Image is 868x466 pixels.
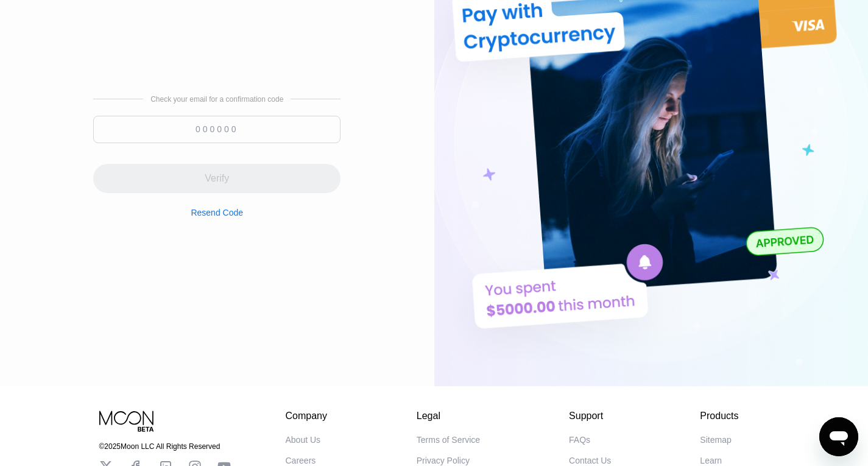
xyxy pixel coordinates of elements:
div: Privacy Policy [417,456,470,465]
div: Terms of Service [417,435,480,445]
div: Careers [286,456,316,465]
div: Sitemap [700,435,731,445]
div: Learn [700,456,722,465]
div: Legal [417,411,480,422]
div: Check your email for a confirmation code [150,95,283,104]
div: FAQs [569,435,590,445]
div: About Us [286,435,321,445]
div: Resend Code [191,193,243,217]
input: 000000 [93,116,340,143]
div: Resend Code [191,208,243,217]
div: © 2025 Moon LLC All Rights Reserved [99,442,231,451]
div: Support [569,411,611,422]
div: Products [700,411,738,422]
div: Company [286,411,328,422]
div: Contact Us [569,456,611,465]
iframe: Button to launch messaging window [819,417,858,456]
